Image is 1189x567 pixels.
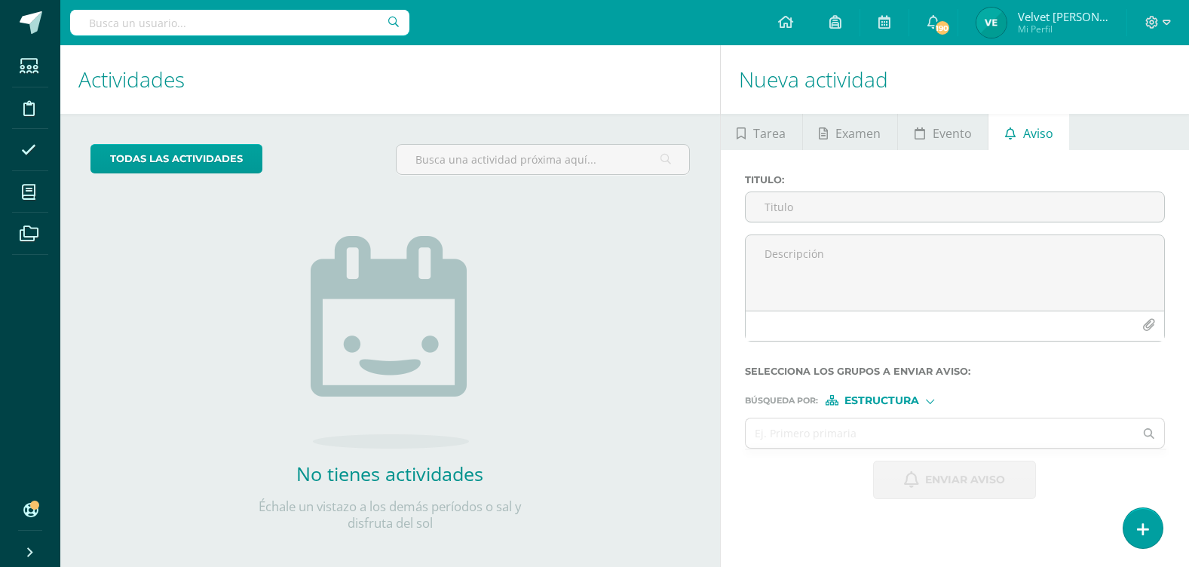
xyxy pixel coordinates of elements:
[70,10,409,35] input: Busca un usuario...
[826,395,939,406] div: [object Object]
[311,236,469,449] img: no_activities.png
[239,498,541,532] p: Échale un vistazo a los demás períodos o sal y disfruta del sol
[898,114,988,150] a: Evento
[739,45,1171,114] h1: Nueva actividad
[1018,23,1108,35] span: Mi Perfil
[746,192,1164,222] input: Titulo
[933,115,972,152] span: Evento
[90,144,262,173] a: todas las Actividades
[745,397,818,405] span: Búsqueda por :
[844,397,919,405] span: Estructura
[933,20,950,36] span: 190
[1018,9,1108,24] span: Velvet [PERSON_NAME]
[239,461,541,486] h2: No tienes actividades
[745,366,1165,377] label: Selecciona los grupos a enviar aviso :
[397,145,688,174] input: Busca una actividad próxima aquí...
[803,114,897,150] a: Examen
[753,115,786,152] span: Tarea
[745,174,1165,185] label: Titulo :
[925,461,1005,498] span: Enviar aviso
[721,114,802,150] a: Tarea
[835,115,881,152] span: Examen
[78,45,702,114] h1: Actividades
[873,461,1036,499] button: Enviar aviso
[988,114,1069,150] a: Aviso
[976,8,1007,38] img: 19b1e203de8e9b1ed5dcdd77fbbab152.png
[746,418,1135,448] input: Ej. Primero primaria
[1023,115,1053,152] span: Aviso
